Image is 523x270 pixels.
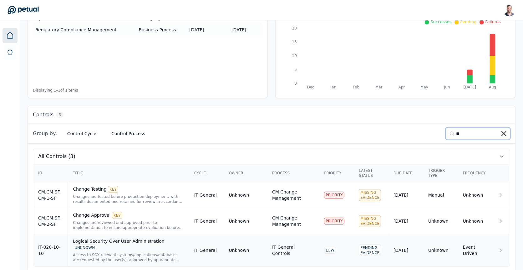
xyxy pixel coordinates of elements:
[229,171,262,176] div: Owner
[272,189,314,201] div: CM Change Management
[189,208,224,234] td: IT General
[489,85,496,89] tspan: Aug
[272,215,314,227] div: CM Change Management
[56,112,63,118] span: 3
[324,192,344,199] div: PRIORITY
[324,171,349,176] div: Priority
[136,24,187,36] td: Business Process
[423,234,458,267] td: Unknown
[292,40,297,44] tspan: 15
[33,130,57,137] span: Group by:
[359,168,383,178] div: Latest Status
[294,67,297,72] tspan: 5
[73,252,184,262] div: Access to SOX relevant systems/applications/databases are requested by the user(s), approved by a...
[38,189,63,201] div: CM.CM.SF.CM-1-SF
[464,85,476,89] tspan: [DATE]
[73,238,184,251] div: Logical Security Over User Administration
[189,234,224,267] td: IT General
[430,19,451,24] span: Successes
[324,247,336,254] div: LOW
[229,247,249,253] div: Unknown
[399,85,405,89] tspan: Apr
[108,186,118,193] div: KEY
[423,208,458,234] td: Unknown
[3,28,18,43] a: Dashboard
[38,171,63,176] div: ID
[73,212,184,219] div: Change Approval
[189,182,224,208] td: IT General
[73,186,184,193] div: Change Testing
[73,220,184,230] div: Changes are reviewed and approved prior to implementation to ensure appropriate evaluation before...
[324,218,344,225] div: PRIORITY
[73,244,96,251] div: UNKNOWN
[194,171,219,176] div: Cycle
[38,215,63,227] div: CM.CM.SF.CM-2-SF
[292,54,297,58] tspan: 10
[359,215,381,227] div: Missing Evidence
[458,234,493,267] td: Event Driven
[428,168,453,178] div: Trigger Type
[359,244,381,256] div: Pending Evidence
[485,19,501,24] span: Failures
[394,247,418,253] div: [DATE]
[359,189,381,201] div: Missing Evidence
[420,85,428,89] tspan: May
[394,218,418,224] div: [DATE]
[33,149,510,164] button: All Controls (3)
[62,128,101,139] button: Control Cycle
[33,24,136,36] td: Regulatory Compliance Management
[112,212,122,219] div: KEY
[272,244,314,257] div: IT General Controls
[229,24,262,36] td: [DATE]
[423,182,458,208] td: Manual
[8,6,39,14] a: Go to Dashboard
[272,171,314,176] div: Process
[187,24,229,36] td: [DATE]
[229,218,249,224] div: Unknown
[394,192,418,198] div: [DATE]
[458,182,493,208] td: Unknown
[106,128,150,139] button: Control Process
[73,194,184,204] div: Changes are tested before production deployment, with results documented and retained for review ...
[458,208,493,234] td: Unknown
[33,111,53,119] h3: Controls
[229,192,249,198] div: Unknown
[294,81,297,86] tspan: 0
[444,85,450,89] tspan: Jun
[503,4,515,16] img: Snir Kodesh
[38,153,75,160] span: All Controls (3)
[330,85,336,89] tspan: Jan
[460,19,476,24] span: Pending
[292,26,297,30] tspan: 20
[33,88,78,93] span: Displaying 1– 1 of 1 items
[307,85,314,89] tspan: Dec
[353,85,359,89] tspan: Feb
[3,45,17,59] a: SOC
[73,171,184,176] div: Title
[375,85,383,89] tspan: Mar
[463,171,488,176] div: Frequency
[394,171,418,176] div: Due Date
[38,244,63,257] div: IT-020-10-10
